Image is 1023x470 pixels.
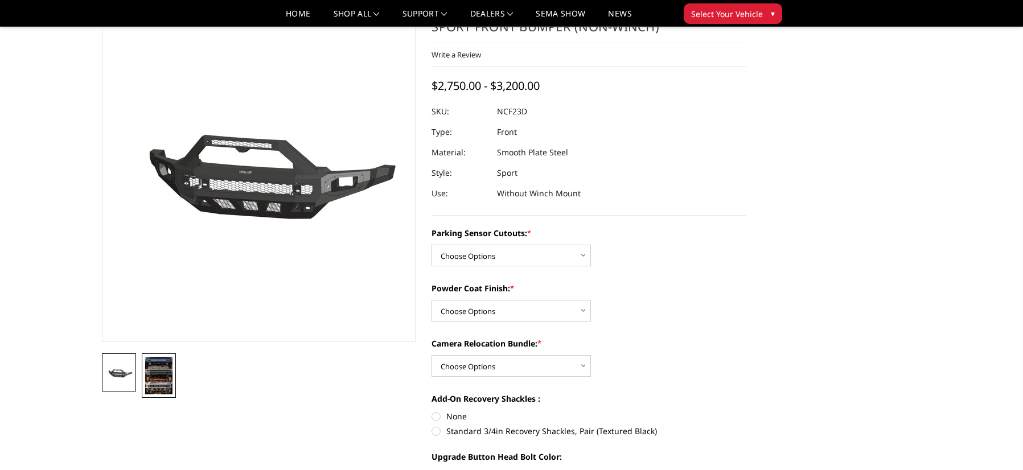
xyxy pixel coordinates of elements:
[691,8,763,20] span: Select Your Vehicle
[432,163,488,183] dt: Style:
[684,3,782,24] button: Select Your Vehicle
[334,10,380,26] a: shop all
[497,183,581,204] dd: Without Winch Mount
[105,366,133,380] img: 2023-2025 Ford F450-550 - Freedom Series - Sport Front Bumper (non-winch)
[497,101,527,122] dd: NCF23D
[497,163,517,183] dd: Sport
[286,10,310,26] a: Home
[432,50,481,60] a: Write a Review
[432,393,746,405] label: Add-On Recovery Shackles :
[432,183,488,204] dt: Use:
[432,451,746,463] label: Upgrade Button Head Bolt Color:
[402,10,447,26] a: Support
[432,410,746,422] label: None
[432,282,746,294] label: Powder Coat Finish:
[432,337,746,349] label: Camera Relocation Bundle:
[432,122,488,142] dt: Type:
[432,78,540,93] span: $2,750.00 - $3,200.00
[102,1,416,342] a: 2023-2025 Ford F450-550 - Freedom Series - Sport Front Bumper (non-winch)
[536,10,585,26] a: SEMA Show
[432,101,488,122] dt: SKU:
[608,10,631,26] a: News
[145,357,172,394] img: Multiple lighting options
[470,10,513,26] a: Dealers
[497,122,517,142] dd: Front
[497,142,568,163] dd: Smooth Plate Steel
[432,227,746,239] label: Parking Sensor Cutouts:
[771,7,775,19] span: ▾
[966,415,1023,470] iframe: Chat Widget
[432,142,488,163] dt: Material:
[432,425,746,437] label: Standard 3/4in Recovery Shackles, Pair (Textured Black)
